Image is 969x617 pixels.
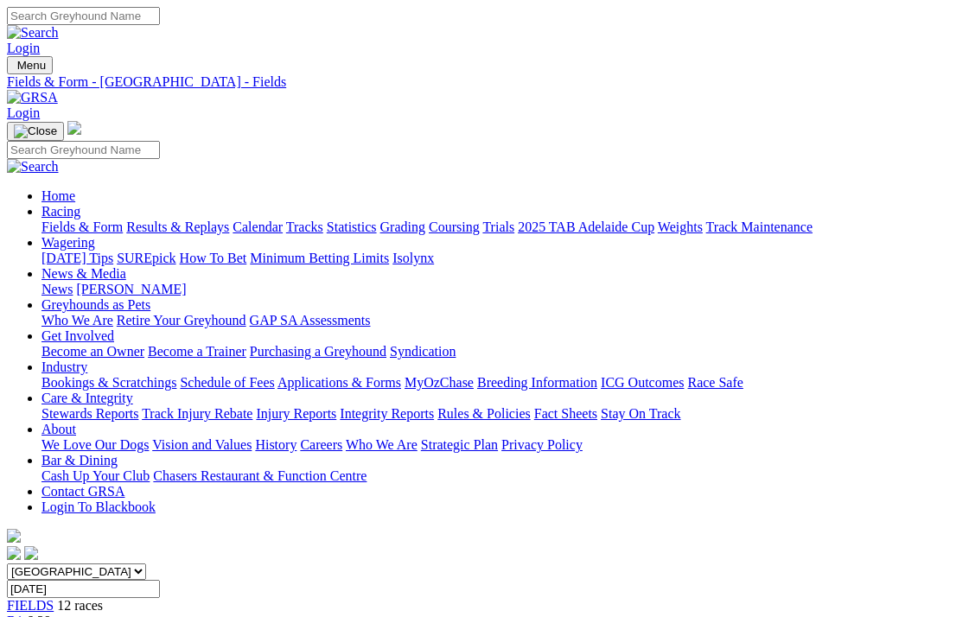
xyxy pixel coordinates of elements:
[437,406,531,421] a: Rules & Policies
[405,375,474,390] a: MyOzChase
[7,25,59,41] img: Search
[41,266,126,281] a: News & Media
[41,406,138,421] a: Stewards Reports
[601,406,680,421] a: Stay On Track
[687,375,743,390] a: Race Safe
[76,282,186,296] a: [PERSON_NAME]
[41,437,149,452] a: We Love Our Dogs
[142,406,252,421] a: Track Injury Rebate
[340,406,434,421] a: Integrity Reports
[41,219,962,235] div: Racing
[380,219,425,234] a: Grading
[250,313,371,328] a: GAP SA Assessments
[41,313,113,328] a: Who We Are
[14,124,57,138] img: Close
[7,74,962,90] a: Fields & Form - [GEOGRAPHIC_DATA] - Fields
[277,375,401,390] a: Applications & Forms
[392,251,434,265] a: Isolynx
[7,546,21,560] img: facebook.svg
[7,41,40,55] a: Login
[41,453,118,468] a: Bar & Dining
[117,251,175,265] a: SUREpick
[233,219,283,234] a: Calendar
[256,406,336,421] a: Injury Reports
[482,219,514,234] a: Trials
[534,406,597,421] a: Fact Sheets
[7,580,160,598] input: Select date
[7,529,21,543] img: logo-grsa-white.png
[41,328,114,343] a: Get Involved
[41,313,962,328] div: Greyhounds as Pets
[41,219,123,234] a: Fields & Form
[41,422,76,436] a: About
[7,56,53,74] button: Toggle navigation
[180,251,247,265] a: How To Bet
[7,159,59,175] img: Search
[518,219,654,234] a: 2025 TAB Adelaide Cup
[148,344,246,359] a: Become a Trainer
[327,219,377,234] a: Statistics
[41,251,113,265] a: [DATE] Tips
[41,499,156,514] a: Login To Blackbook
[41,344,144,359] a: Become an Owner
[57,598,103,613] span: 12 races
[41,188,75,203] a: Home
[7,7,160,25] input: Search
[153,468,367,483] a: Chasers Restaurant & Function Centre
[67,121,81,135] img: logo-grsa-white.png
[41,375,962,391] div: Industry
[250,251,389,265] a: Minimum Betting Limits
[7,141,160,159] input: Search
[180,375,274,390] a: Schedule of Fees
[152,437,252,452] a: Vision and Values
[7,105,40,120] a: Login
[429,219,480,234] a: Coursing
[477,375,597,390] a: Breeding Information
[300,437,342,452] a: Careers
[7,598,54,613] a: FIELDS
[126,219,229,234] a: Results & Replays
[7,122,64,141] button: Toggle navigation
[41,251,962,266] div: Wagering
[117,313,246,328] a: Retire Your Greyhound
[41,375,176,390] a: Bookings & Scratchings
[41,391,133,405] a: Care & Integrity
[41,468,150,483] a: Cash Up Your Club
[24,546,38,560] img: twitter.svg
[501,437,583,452] a: Privacy Policy
[658,219,703,234] a: Weights
[41,282,962,297] div: News & Media
[41,282,73,296] a: News
[17,59,46,72] span: Menu
[250,344,386,359] a: Purchasing a Greyhound
[41,468,962,484] div: Bar & Dining
[41,204,80,219] a: Racing
[601,375,684,390] a: ICG Outcomes
[346,437,418,452] a: Who We Are
[41,437,962,453] div: About
[41,359,87,374] a: Industry
[41,297,150,312] a: Greyhounds as Pets
[390,344,456,359] a: Syndication
[41,235,95,250] a: Wagering
[41,406,962,422] div: Care & Integrity
[41,484,124,499] a: Contact GRSA
[421,437,498,452] a: Strategic Plan
[255,437,296,452] a: History
[286,219,323,234] a: Tracks
[7,90,58,105] img: GRSA
[706,219,813,234] a: Track Maintenance
[41,344,962,359] div: Get Involved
